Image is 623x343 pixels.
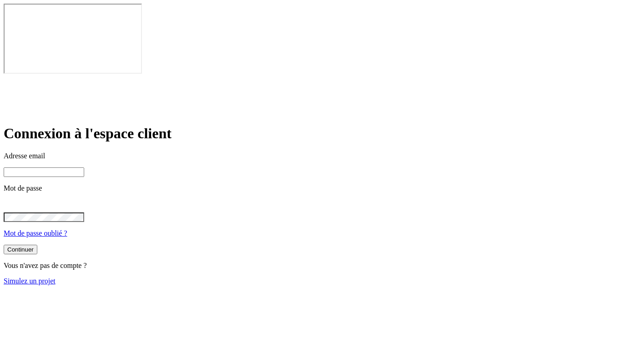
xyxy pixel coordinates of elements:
a: Mot de passe oublié ? [4,229,67,237]
div: Continuer [7,246,34,253]
a: Simulez un projet [4,277,56,285]
p: Adresse email [4,152,619,160]
p: Vous n'avez pas de compte ? [4,262,619,270]
p: Mot de passe [4,184,619,192]
h1: Connexion à l'espace client [4,125,619,142]
button: Continuer [4,245,37,254]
